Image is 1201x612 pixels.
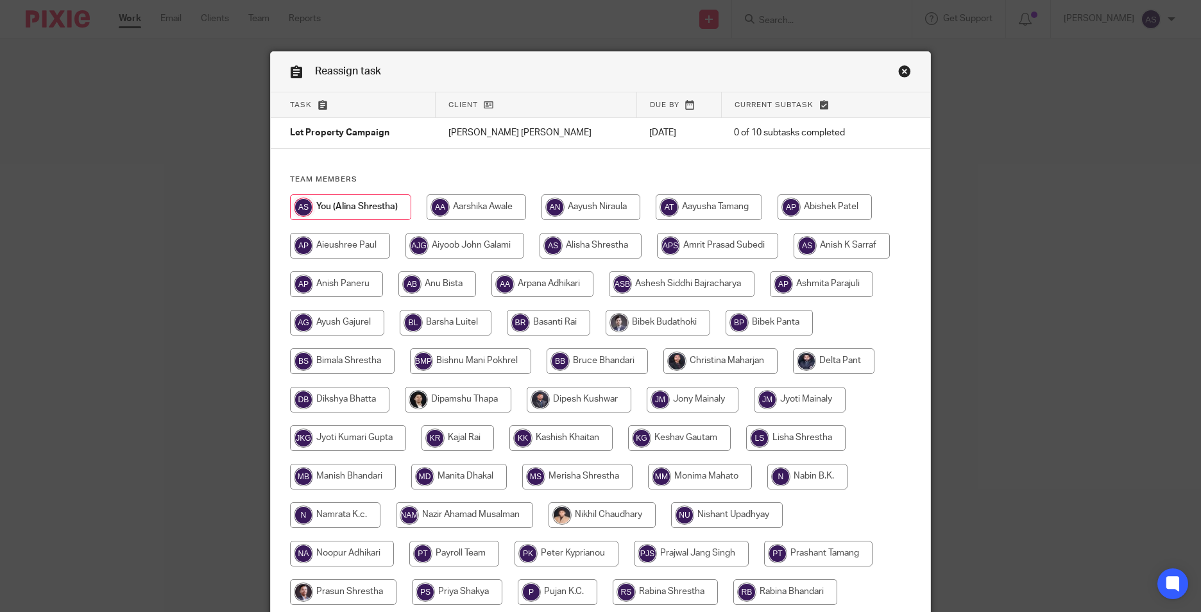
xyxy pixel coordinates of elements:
[649,126,708,139] p: [DATE]
[290,129,389,138] span: Let Property Campaign
[721,118,884,149] td: 0 of 10 subtasks completed
[290,101,312,108] span: Task
[898,65,911,82] a: Close this dialog window
[735,101,813,108] span: Current subtask
[650,101,679,108] span: Due by
[315,66,381,76] span: Reassign task
[448,126,624,139] p: [PERSON_NAME] [PERSON_NAME]
[290,174,911,185] h4: Team members
[448,101,478,108] span: Client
